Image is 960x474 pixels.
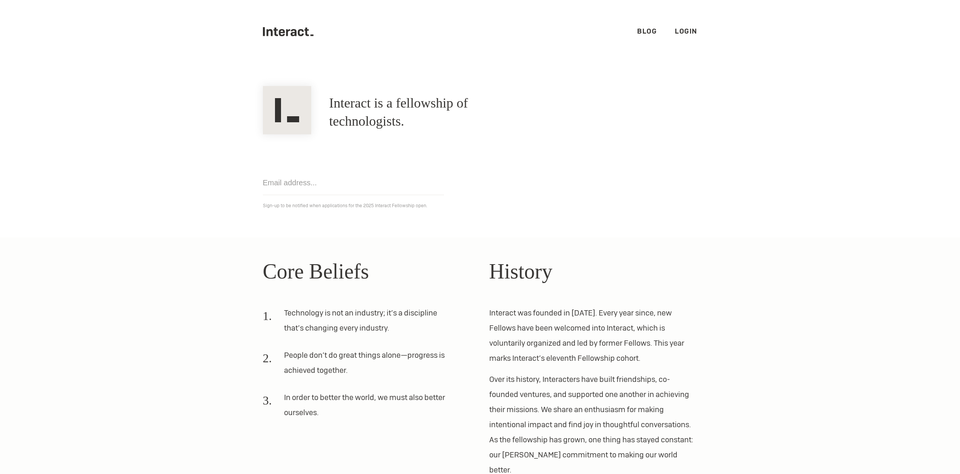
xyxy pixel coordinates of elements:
[329,94,533,131] h1: Interact is a fellowship of technologists.
[263,86,311,134] img: Interact Logo
[263,171,444,195] input: Email address...
[263,305,453,342] li: Technology is not an industry; it’s a discipline that’s changing every industry.
[263,390,453,426] li: In order to better the world, we must also better ourselves.
[263,255,471,287] h2: Core Beliefs
[489,255,697,287] h2: History
[637,27,657,35] a: Blog
[675,27,697,35] a: Login
[263,348,453,384] li: People don’t do great things alone—progress is achieved together.
[489,305,697,366] p: Interact was founded in [DATE]. Every year since, new Fellows have been welcomed into Interact, w...
[263,201,697,210] p: Sign-up to be notified when applications for the 2025 Interact Fellowship open.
